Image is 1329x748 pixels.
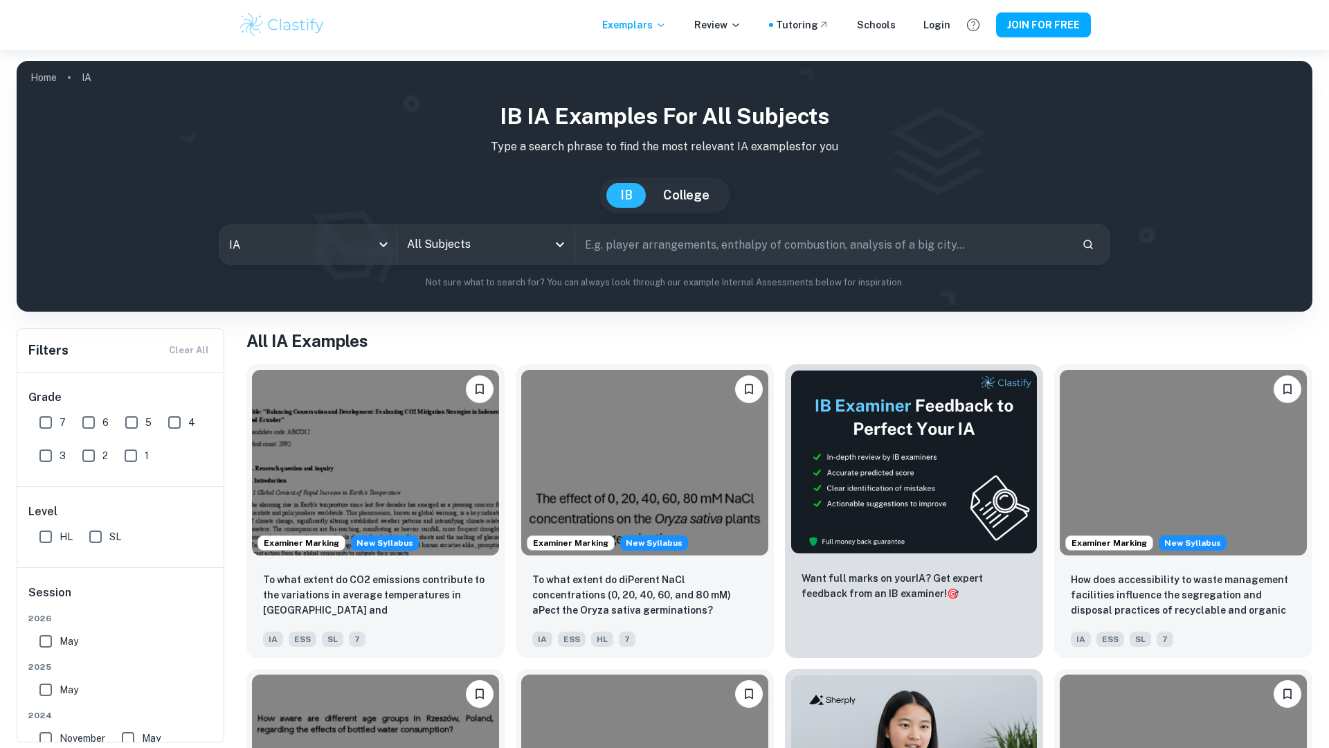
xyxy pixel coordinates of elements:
button: Please log in to bookmark exemplars [1274,375,1301,403]
button: Help and Feedback [961,13,985,37]
a: ThumbnailWant full marks on yourIA? Get expert feedback from an IB examiner! [785,364,1043,658]
span: 7 [60,415,66,430]
p: To what extent do diPerent NaCl concentrations (0, 20, 40, 60, and 80 mM) aPect the Oryza sativa ... [532,572,757,618]
div: Starting from the May 2026 session, the ESS IA requirements have changed. We created this exempla... [1159,535,1227,551]
h6: Filters [28,341,69,360]
span: 7 [349,632,365,647]
img: ESS IA example thumbnail: To what extent do CO2 emissions contribu [252,370,499,555]
div: Starting from the May 2026 session, the ESS IA requirements have changed. We created this exempla... [620,535,688,551]
h6: Grade [28,389,214,406]
span: May [60,682,78,697]
span: 1 [145,448,149,463]
span: 5 [145,415,152,430]
span: SL [1130,632,1151,647]
a: Schools [857,17,896,33]
button: Please log in to bookmark exemplars [735,680,763,708]
span: Examiner Marking [258,537,345,549]
h6: Session [28,585,214,612]
span: IA [532,632,552,647]
span: HL [60,529,73,544]
span: November [60,731,105,746]
button: JOIN FOR FREE [996,12,1091,37]
img: Thumbnail [790,370,1038,554]
span: 6 [102,415,109,430]
span: ESS [289,632,316,647]
img: Clastify logo [238,11,326,39]
span: May [142,731,161,746]
span: 🎯 [947,588,959,599]
span: IA [1071,632,1091,647]
img: profile cover [17,61,1312,312]
button: Please log in to bookmark exemplars [1274,680,1301,708]
button: Please log in to bookmark exemplars [466,680,494,708]
a: Examiner MarkingStarting from the May 2026 session, the ESS IA requirements have changed. We crea... [246,364,505,658]
a: Login [923,17,950,33]
button: College [649,183,723,208]
span: IA [263,632,283,647]
div: IA [219,225,397,264]
span: 2024 [28,709,214,722]
h1: IB IA examples for all subjects [28,100,1301,133]
button: Search [1076,233,1100,256]
button: Please log in to bookmark exemplars [735,375,763,403]
span: HL [591,632,613,647]
span: 2025 [28,661,214,673]
p: Not sure what to search for? You can always look through our example Internal Assessments below f... [28,276,1301,290]
span: New Syllabus [620,535,688,551]
h6: Level [28,504,214,520]
span: May [60,634,78,649]
span: ESS [1096,632,1124,647]
input: E.g. player arrangements, enthalpy of combustion, analysis of a big city... [575,225,1071,264]
img: ESS IA example thumbnail: How does accessibility to waste manageme [1060,370,1307,555]
span: 7 [619,632,635,647]
button: IB [606,183,647,208]
a: Home [30,68,57,87]
span: 7 [1157,632,1173,647]
a: Tutoring [776,17,829,33]
span: Examiner Marking [527,537,614,549]
span: 2 [102,448,108,463]
span: SL [322,632,343,647]
p: Exemplars [602,17,667,33]
a: Examiner MarkingStarting from the May 2026 session, the ESS IA requirements have changed. We crea... [516,364,774,658]
span: Examiner Marking [1066,537,1152,549]
a: Examiner MarkingStarting from the May 2026 session, the ESS IA requirements have changed. We crea... [1054,364,1312,658]
span: SL [109,529,121,544]
p: IA [82,70,91,85]
span: ESS [558,632,586,647]
span: New Syllabus [1159,535,1227,551]
p: Want full marks on your IA ? Get expert feedback from an IB examiner! [802,571,1027,601]
p: Type a search phrase to find the most relevant IA examples for you [28,139,1301,155]
p: How does accessibility to waste management facilities influence the segregation and disposal prac... [1071,572,1296,619]
span: 2026 [28,612,214,625]
button: Open [550,235,570,254]
button: Please log in to bookmark exemplars [466,375,494,403]
p: To what extent do CO2 emissions contribute to the variations in average temperatures in Indonesia... [263,572,488,619]
span: New Syllabus [351,535,419,551]
div: Starting from the May 2026 session, the ESS IA requirements have changed. We created this exempla... [351,535,419,551]
span: 4 [188,415,195,430]
img: ESS IA example thumbnail: To what extent do diPerent NaCl concentr [521,370,768,555]
span: 3 [60,448,66,463]
h1: All IA Examples [246,328,1312,353]
p: Review [694,17,741,33]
